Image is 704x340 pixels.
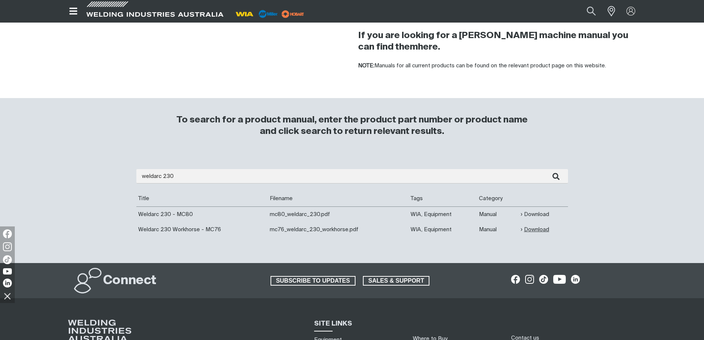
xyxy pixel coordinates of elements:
strong: NOTE: [358,63,374,68]
input: Enter search... [136,169,568,184]
th: Category [477,191,519,206]
a: SUBSCRIBE TO UPDATES [271,276,356,286]
span: SUBSCRIBE TO UPDATES [271,276,355,286]
td: WIA, Equipment [409,222,477,237]
span: SITE LINKS [314,320,352,327]
img: Instagram [3,242,12,251]
td: Weldarc 230 - MC80 [136,206,268,222]
a: here. [418,43,440,51]
th: Filename [268,191,409,206]
p: Manuals for all current products can be found on the relevant product page on this website. [358,62,638,70]
a: Download [521,225,549,234]
button: Search products [579,3,604,20]
a: SALES & SUPPORT [363,276,430,286]
strong: If you are looking for a [PERSON_NAME] machine manual you can find them [358,31,628,51]
span: SALES & SUPPORT [364,276,429,286]
td: Manual [477,222,519,237]
h2: Connect [103,273,156,289]
td: WIA, Equipment [409,206,477,222]
img: LinkedIn [3,279,12,287]
img: hide socials [1,290,14,302]
img: TikTok [3,255,12,264]
h3: To search for a product manual, enter the product part number or product name and click search to... [173,114,531,137]
td: Manual [477,206,519,222]
th: Tags [409,191,477,206]
td: mc80_weldarc_230.pdf [268,206,409,222]
td: mc76_weldarc_230_workhorse.pdf [268,222,409,237]
img: miller [279,9,306,20]
td: Weldarc 230 Workhorse - MC76 [136,222,268,237]
img: Facebook [3,229,12,238]
input: Product name or item number... [569,3,603,20]
a: miller [279,11,306,17]
th: Title [136,191,268,206]
a: Download [521,210,549,219]
img: YouTube [3,268,12,275]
